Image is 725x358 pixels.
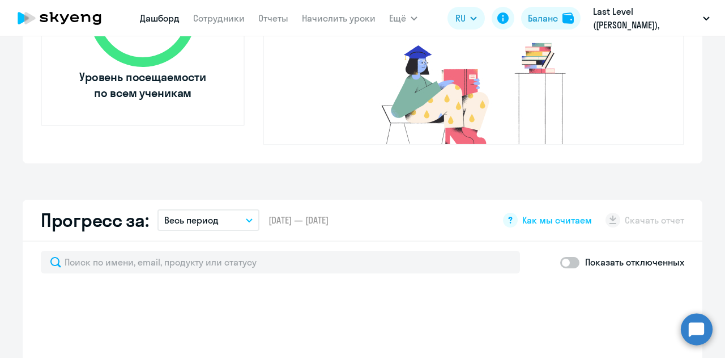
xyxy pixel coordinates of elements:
button: RU [447,7,485,30]
span: Как мы считаем [522,214,592,226]
button: Last Level ([PERSON_NAME]), [PERSON_NAME] СИ, ООО [587,5,715,32]
button: Балансbalance [521,7,581,30]
p: Last Level ([PERSON_NAME]), [PERSON_NAME] СИ, ООО [593,5,698,32]
h2: Прогресс за: [41,209,148,231]
span: Уровень посещаемости по всем ученикам [78,69,208,101]
p: Весь период [164,213,219,227]
span: [DATE] — [DATE] [268,214,329,226]
a: Дашборд [140,12,180,24]
p: Показать отключенных [585,255,684,269]
img: balance [562,12,574,24]
button: Весь период [157,209,259,231]
img: no-truants [360,40,587,144]
input: Поиск по имени, email, продукту или статусу [41,251,520,273]
span: Ещё [389,11,406,25]
button: Ещё [389,7,417,30]
a: Сотрудники [193,12,245,24]
span: RU [455,11,466,25]
div: Баланс [528,11,558,25]
a: Начислить уроки [302,12,376,24]
a: Отчеты [258,12,288,24]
